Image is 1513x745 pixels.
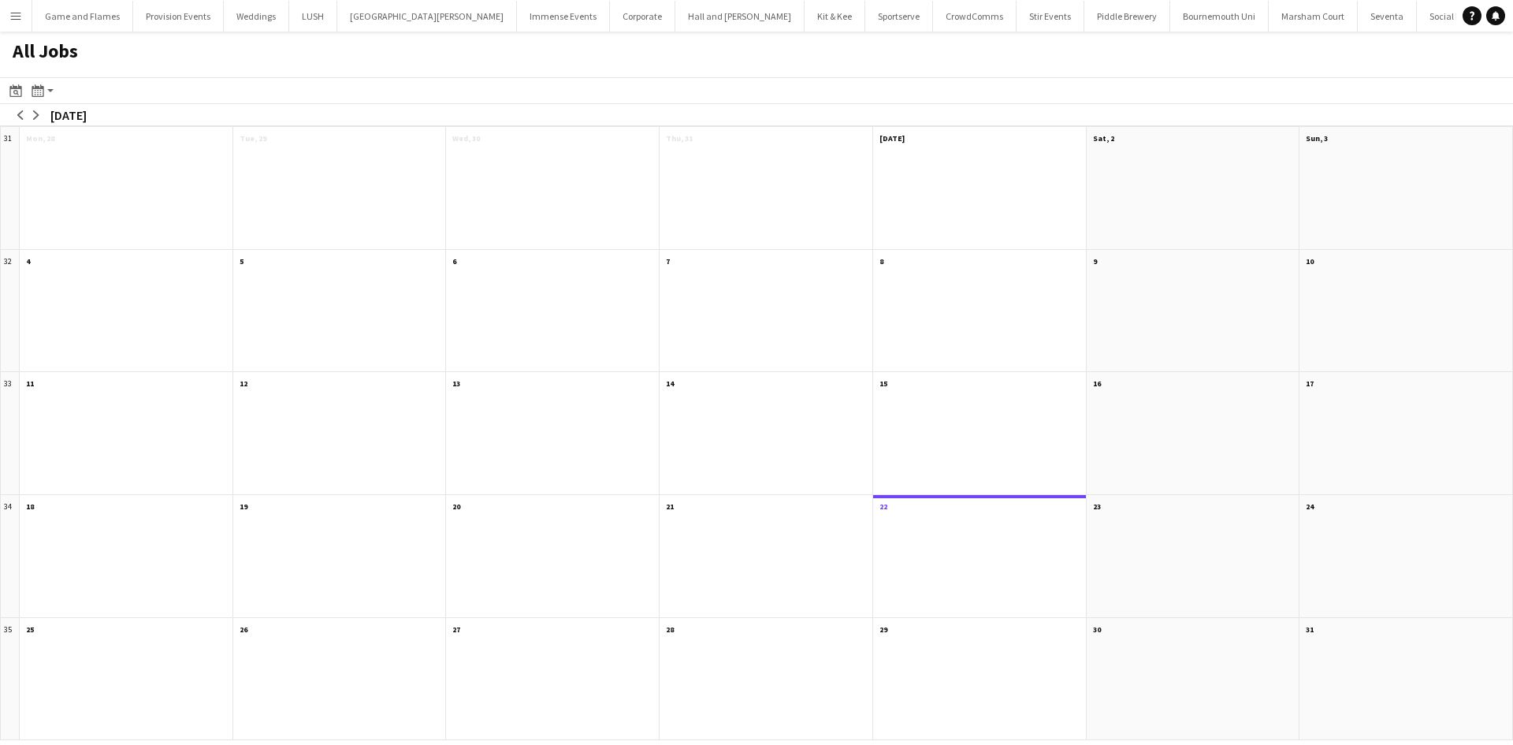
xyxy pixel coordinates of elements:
span: 24 [1306,501,1314,512]
button: CrowdComms [933,1,1017,32]
button: Corporate [610,1,675,32]
span: 14 [666,378,674,389]
button: Stir Events [1017,1,1084,32]
span: 28 [666,624,674,635]
span: 8 [879,256,883,266]
button: Social Events [1417,1,1496,32]
span: Wed, 30 [452,133,480,143]
span: 31 [1306,624,1314,635]
span: 9 [1093,256,1097,266]
div: 31 [1,127,20,250]
span: 15 [879,378,887,389]
button: Game and Flames [32,1,133,32]
span: Thu, 31 [666,133,693,143]
button: [GEOGRAPHIC_DATA][PERSON_NAME] [337,1,517,32]
div: [DATE] [50,107,87,123]
span: 11 [26,378,34,389]
button: Weddings [224,1,289,32]
button: Seventa [1358,1,1417,32]
button: Provision Events [133,1,224,32]
span: 7 [666,256,670,266]
button: Marsham Court [1269,1,1358,32]
button: Sportserve [865,1,933,32]
span: 10 [1306,256,1314,266]
span: 23 [1093,501,1101,512]
span: Sun, 3 [1306,133,1328,143]
button: Hall and [PERSON_NAME] [675,1,805,32]
div: 34 [1,495,20,618]
span: 21 [666,501,674,512]
div: 33 [1,372,20,495]
button: Immense Events [517,1,610,32]
span: 13 [452,378,460,389]
span: 16 [1093,378,1101,389]
span: 26 [240,624,247,635]
span: 12 [240,378,247,389]
button: Kit & Kee [805,1,865,32]
button: Bournemouth Uni [1170,1,1269,32]
span: [DATE] [879,133,905,143]
span: 17 [1306,378,1314,389]
span: 30 [1093,624,1101,635]
span: 29 [879,624,887,635]
span: 19 [240,501,247,512]
span: 4 [26,256,30,266]
span: Tue, 29 [240,133,266,143]
button: Piddle Brewery [1084,1,1170,32]
span: 25 [26,624,34,635]
span: 20 [452,501,460,512]
span: 6 [452,256,456,266]
span: Sat, 2 [1093,133,1114,143]
span: 22 [879,501,887,512]
button: LUSH [289,1,337,32]
div: 35 [1,618,20,741]
span: Mon, 28 [26,133,54,143]
span: 27 [452,624,460,635]
span: 5 [240,256,243,266]
span: 18 [26,501,34,512]
div: 32 [1,250,20,373]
